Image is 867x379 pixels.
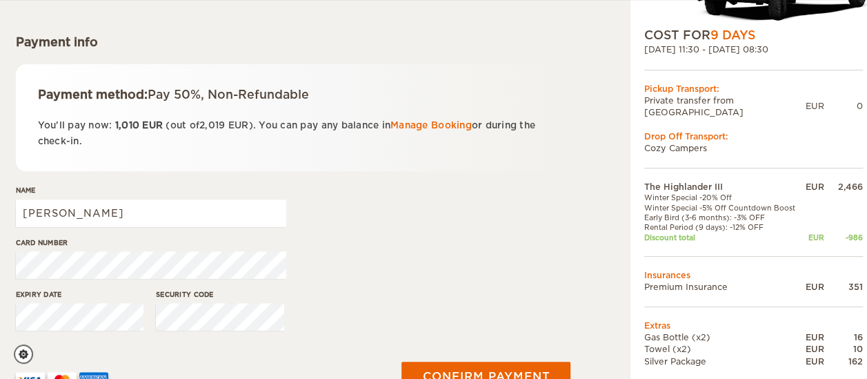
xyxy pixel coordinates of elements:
td: Gas Bottle (x2) [644,331,803,343]
div: EUR [806,100,824,112]
td: Winter Special -5% Off Countdown Boost [644,203,803,213]
a: Cookie settings [14,344,42,364]
div: -986 [824,233,863,242]
td: Private transfer from [GEOGRAPHIC_DATA] [644,95,806,118]
label: Name [16,185,286,195]
div: EUR [802,181,824,193]
div: 0 [824,100,863,112]
div: EUR [802,233,824,242]
span: Pay 50%, Non-Refundable [148,88,309,101]
td: The Highlander III [644,181,803,193]
td: Winter Special -20% Off [644,193,803,202]
td: Rental Period (9 days): -12% OFF [644,222,803,232]
span: 9 Days [710,28,755,42]
label: Card number [16,237,286,248]
a: Manage Booking [390,120,472,130]
td: Towel (x2) [644,343,803,355]
div: Drop Off Transport: [644,130,863,142]
td: Extras [644,320,863,331]
td: Premium Insurance [644,281,803,293]
td: Discount total [644,233,803,242]
div: EUR [802,356,824,367]
span: 1,010 [115,120,139,130]
div: Payment info [16,34,571,50]
p: You'll pay now: (out of ). You can pay any balance in or during the check-in. [38,117,549,150]
div: Pickup Transport: [644,83,863,95]
div: [DATE] 11:30 - [DATE] 08:30 [644,43,863,55]
span: 2,019 [199,120,225,130]
span: EUR [228,120,249,130]
td: Early Bird (3-6 months): -3% OFF [644,213,803,222]
td: Cozy Campers [644,142,863,154]
label: Security code [156,289,284,300]
div: EUR [802,343,824,355]
div: 10 [824,343,863,355]
div: 162 [824,356,863,367]
div: 16 [824,331,863,343]
div: EUR [802,331,824,343]
div: Payment method: [38,86,549,103]
div: COST FOR [644,27,863,43]
div: 351 [824,281,863,293]
td: Insurances [644,269,863,281]
td: Silver Package [644,356,803,367]
div: EUR [802,281,824,293]
span: EUR [142,120,163,130]
label: Expiry date [16,289,144,300]
div: 2,466 [824,181,863,193]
